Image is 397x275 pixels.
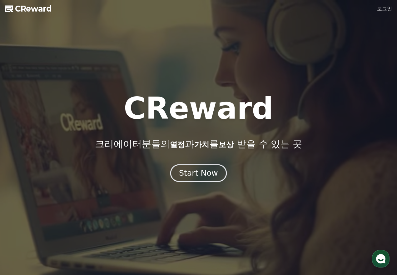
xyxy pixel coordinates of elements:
a: Start Now [171,171,226,177]
a: CReward [5,4,52,14]
span: 열정 [170,140,185,149]
a: 로그인 [377,5,392,12]
a: 설정 [81,198,120,214]
p: 크리에이터분들의 과 를 받을 수 있는 곳 [95,138,302,150]
span: 설정 [97,207,104,212]
span: 가치 [194,140,209,149]
h1: CReward [124,93,273,123]
a: 홈 [2,198,41,214]
span: 홈 [20,207,23,212]
a: 대화 [41,198,81,214]
span: CReward [15,4,52,14]
button: Start Now [170,164,227,182]
div: Start Now [179,168,218,178]
span: 보상 [219,140,234,149]
span: 대화 [57,208,65,213]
